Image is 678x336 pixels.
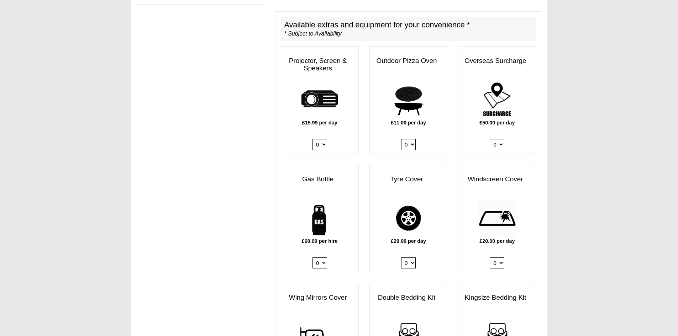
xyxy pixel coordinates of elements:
[281,54,358,76] h3: Projector, Screen & Speakers
[391,120,426,126] b: £11.00 per day
[458,54,536,68] h3: Overseas Surcharge
[370,172,447,187] h3: Tyre Cover
[281,17,536,41] h2: Available extras and equipment for your convenience *
[370,290,447,305] h3: Double Bedding Kit
[391,238,426,244] b: £20.00 per day
[302,120,337,126] b: £15.99 per day
[478,80,516,119] img: surcharge.png
[479,238,515,244] b: £20.00 per day
[389,199,428,238] img: tyre.png
[300,80,339,119] img: projector.png
[300,199,339,238] img: gas-bottle.png
[281,290,358,305] h3: Wing Mirrors Cover
[370,54,447,68] h3: Outdoor Pizza Oven
[281,172,358,187] h3: Gas Bottle
[458,172,536,187] h3: Windscreen Cover
[478,199,516,238] img: windscreen.png
[389,80,428,119] img: pizza.png
[284,31,342,37] i: * Subject to Availability
[458,290,536,305] h3: Kingsize Bedding Kit
[479,120,515,126] b: £50.00 per day
[302,238,338,244] b: £60.00 per hire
